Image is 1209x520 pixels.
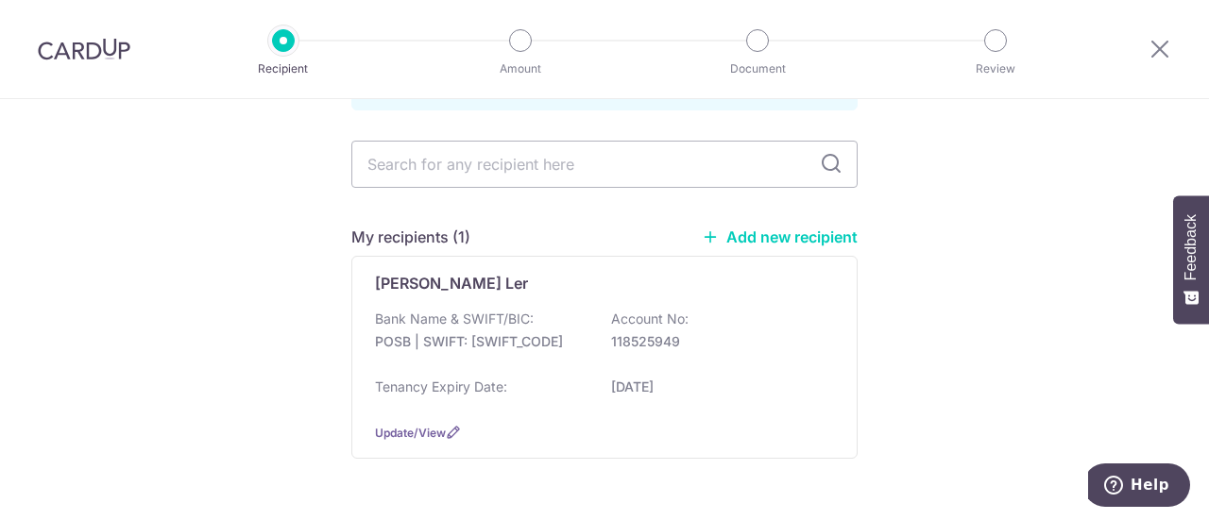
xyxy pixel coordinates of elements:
p: Amount [451,59,590,78]
p: Tenancy Expiry Date: [375,377,507,396]
img: CardUp [38,38,130,60]
span: Feedback [1183,214,1200,280]
p: Recipient [213,59,353,78]
p: Bank Name & SWIFT/BIC: [375,310,534,328]
p: [PERSON_NAME] Ler [375,272,528,294]
a: Update/View [375,426,446,440]
p: 118525949 [611,332,823,351]
p: Document [688,59,827,78]
h5: My recipients (1) [351,226,470,248]
p: [DATE] [611,377,823,396]
p: POSB | SWIFT: [SWIFT_CODE] [375,332,587,351]
iframe: Opens a widget where you can find more information [1088,463,1190,511]
a: Add new recipient [702,227,858,246]
button: Feedback - Show survey [1173,195,1209,324]
p: Account No: [611,310,689,328]
input: Search for any recipient here [351,141,858,188]
p: Review [926,59,1065,78]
